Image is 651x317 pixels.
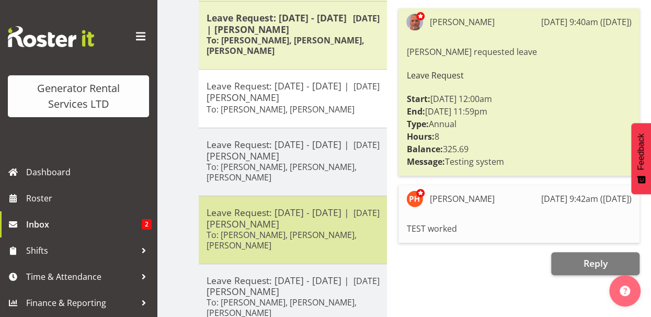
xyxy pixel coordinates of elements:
[429,193,494,205] div: [PERSON_NAME]
[541,193,632,205] div: [DATE] 9:42am ([DATE])
[406,156,444,167] strong: Message:
[406,93,430,105] strong: Start:
[636,133,646,170] span: Feedback
[18,81,139,112] div: Generator Rental Services LTD
[142,219,152,230] span: 2
[429,16,494,28] div: [PERSON_NAME]
[26,243,136,258] span: Shifts
[541,16,632,28] div: [DATE] 9:40am ([DATE])
[406,14,423,30] img: dave-wallaced2e02bf5a44ca49c521115b89c5c4806.png
[406,71,632,80] h6: Leave Request
[353,80,379,93] p: [DATE]
[406,131,434,142] strong: Hours:
[207,12,379,35] h5: Leave Request: [DATE] - [DATE] | [PERSON_NAME]
[207,162,379,183] h6: To: [PERSON_NAME], [PERSON_NAME], [PERSON_NAME]
[207,104,355,115] h6: To: [PERSON_NAME], [PERSON_NAME]
[207,80,379,103] h5: Leave Request: [DATE] - [DATE] | [PERSON_NAME]
[26,190,152,206] span: Roster
[631,123,651,194] button: Feedback - Show survey
[406,118,428,130] strong: Type:
[207,207,379,230] h5: Leave Request: [DATE] - [DATE] | [PERSON_NAME]
[26,269,136,285] span: Time & Attendance
[207,35,379,56] h6: To: [PERSON_NAME], [PERSON_NAME], [PERSON_NAME]
[406,220,632,237] div: TEST worked
[353,207,379,219] p: [DATE]
[406,143,442,155] strong: Balance:
[26,217,142,232] span: Inbox
[406,43,632,171] div: [PERSON_NAME] requested leave [DATE] 12:00am [DATE] 11:59pm Annual 8 325.69 Testing system
[352,12,379,25] p: [DATE]
[8,26,94,47] img: Rosterit website logo
[207,230,379,251] h6: To: [PERSON_NAME], [PERSON_NAME], [PERSON_NAME]
[207,139,379,162] h5: Leave Request: [DATE] - [DATE] | [PERSON_NAME]
[406,190,423,207] img: phil-hannah11623.jpg
[207,275,379,298] h5: Leave Request: [DATE] - [DATE] | [PERSON_NAME]
[26,295,136,311] span: Finance & Reporting
[353,139,379,151] p: [DATE]
[583,257,607,269] span: Reply
[406,106,425,117] strong: End:
[353,275,379,287] p: [DATE]
[551,252,639,275] button: Reply
[620,286,630,296] img: help-xxl-2.png
[26,164,152,180] span: Dashboard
